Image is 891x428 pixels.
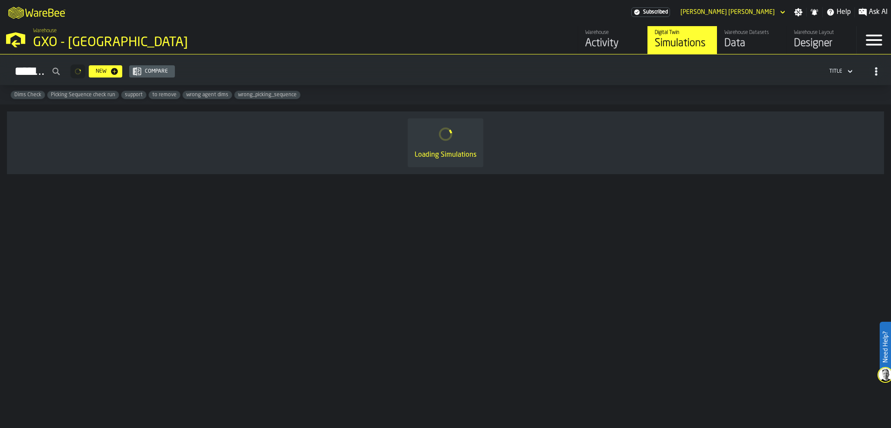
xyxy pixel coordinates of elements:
[826,66,854,77] div: DropdownMenuValue-
[855,7,891,17] label: button-toggle-Ask AI
[149,92,180,98] span: to remove
[837,7,851,17] span: Help
[829,68,842,74] div: DropdownMenuValue-
[585,37,640,51] div: Activity
[647,26,717,54] a: link-to-/wh/i/ae0cd702-8cb1-4091-b3be-0aee77957c79/simulations
[857,26,891,54] label: button-toggle-Menu
[67,64,89,78] div: ButtonLoadMore-Loading...-Prev-First-Last
[11,92,45,98] span: Dims Check
[677,7,787,17] div: DropdownMenuValue-Richard O'Carroll O'Carroll
[92,68,110,74] div: New
[141,68,171,74] div: Compare
[787,26,856,54] a: link-to-/wh/i/ae0cd702-8cb1-4091-b3be-0aee77957c79/designer
[234,92,300,98] span: wrong_picking_sequence
[655,37,710,51] div: Simulations
[33,28,57,34] span: Warehouse
[415,150,476,160] div: Loading Simulations
[724,30,780,36] div: Warehouse Datasets
[7,111,884,174] div: ItemListCard-
[794,30,849,36] div: Warehouse Layout
[655,30,710,36] div: Digital Twin
[183,92,232,98] span: wrong agent dims
[89,65,122,78] button: button-New
[631,7,670,17] a: link-to-/wh/i/ae0cd702-8cb1-4091-b3be-0aee77957c79/settings/billing
[869,7,888,17] span: Ask AI
[33,35,268,51] div: GXO - [GEOGRAPHIC_DATA]
[643,9,668,15] span: Subscribed
[631,7,670,17] div: Menu Subscription
[791,8,806,17] label: button-toggle-Settings
[823,7,854,17] label: button-toggle-Help
[129,65,175,78] button: button-Compare
[881,323,890,371] label: Need Help?
[578,26,647,54] a: link-to-/wh/i/ae0cd702-8cb1-4091-b3be-0aee77957c79/feed/
[585,30,640,36] div: Warehouse
[47,92,119,98] span: Picking Sequence check run
[794,37,849,51] div: Designer
[717,26,787,54] a: link-to-/wh/i/ae0cd702-8cb1-4091-b3be-0aee77957c79/data
[680,9,775,16] div: DropdownMenuValue-Richard O'Carroll O'Carroll
[724,37,780,51] div: Data
[807,8,822,17] label: button-toggle-Notifications
[121,92,146,98] span: support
